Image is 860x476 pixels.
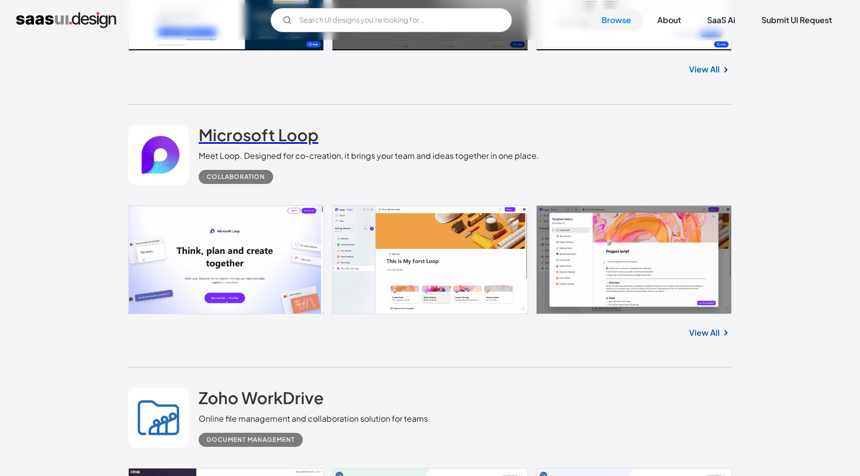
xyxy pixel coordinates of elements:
[199,413,428,425] div: Online file management and collaboration solution for teams
[695,9,747,31] a: SaaS Ai
[207,171,265,183] div: Collaboration
[749,9,844,31] a: Submit UI Request
[199,388,324,413] a: Zoho WorkDrive
[199,125,318,150] a: Microsoft Loop
[207,434,295,446] div: Document Management
[645,9,693,31] a: About
[689,327,720,339] a: View All
[199,125,318,145] h2: Microsoft Loop
[199,388,324,408] h2: Zoho WorkDrive
[589,9,643,31] a: Browse
[271,8,512,32] input: Search UI designs you're looking for...
[16,12,116,28] a: home
[271,8,512,32] form: Email Form
[689,63,720,75] a: View All
[199,150,539,162] div: Meet Loop. Designed for co-creation, it brings your team and ideas together in one place.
